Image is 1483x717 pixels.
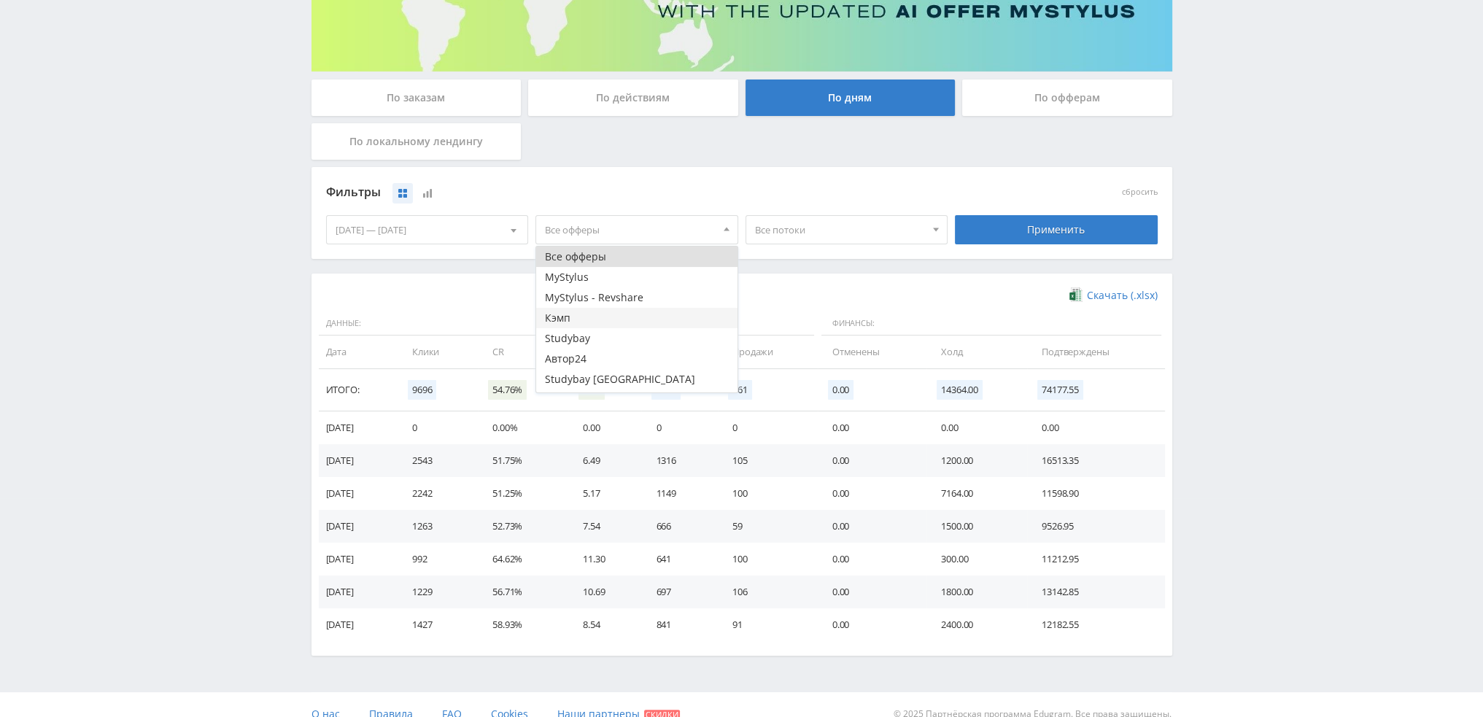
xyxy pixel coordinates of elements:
[478,336,568,368] td: CR
[641,510,718,543] td: 666
[1027,608,1164,641] td: 12182.55
[568,444,641,477] td: 6.49
[1027,444,1164,477] td: 16513.35
[536,308,737,328] button: Кэмп
[818,336,926,368] td: Отменены
[818,444,926,477] td: 0.00
[319,510,398,543] td: [DATE]
[755,216,926,244] span: Все потоки
[568,575,641,608] td: 10.69
[1027,543,1164,575] td: 11212.95
[962,80,1172,116] div: По офферам
[568,543,641,575] td: 11.30
[536,267,737,287] button: MyStylus
[1027,510,1164,543] td: 9526.95
[319,336,398,368] td: Дата
[1027,575,1164,608] td: 13142.85
[568,477,641,510] td: 5.17
[398,444,478,477] td: 2543
[718,543,818,575] td: 100
[1027,411,1164,444] td: 0.00
[319,369,398,411] td: Итого:
[545,216,716,244] span: Все офферы
[488,380,527,400] span: 54.76%
[818,510,926,543] td: 0.00
[536,369,737,389] button: Studybay [GEOGRAPHIC_DATA]
[828,380,853,400] span: 0.00
[926,477,1027,510] td: 7164.00
[478,411,568,444] td: 0.00%
[319,608,398,641] td: [DATE]
[1122,187,1158,197] button: сбросить
[568,411,641,444] td: 0.00
[641,543,718,575] td: 641
[818,543,926,575] td: 0.00
[926,608,1027,641] td: 2400.00
[326,182,948,204] div: Фильтры
[1069,288,1157,303] a: Скачать (.xlsx)
[319,411,398,444] td: [DATE]
[398,510,478,543] td: 1263
[408,380,436,400] span: 9696
[818,411,926,444] td: 0.00
[311,123,522,160] div: По локальному лендингу
[319,477,398,510] td: [DATE]
[718,575,818,608] td: 106
[641,444,718,477] td: 1316
[319,444,398,477] td: [DATE]
[398,411,478,444] td: 0
[641,411,718,444] td: 0
[1069,287,1082,302] img: xlsx
[1037,380,1083,400] span: 74177.55
[319,311,638,336] span: Данные:
[478,543,568,575] td: 64.62%
[478,444,568,477] td: 51.75%
[926,411,1027,444] td: 0.00
[478,608,568,641] td: 58.93%
[536,328,737,349] button: Studybay
[926,543,1027,575] td: 300.00
[718,510,818,543] td: 59
[528,80,738,116] div: По действиям
[1087,290,1158,301] span: Скачать (.xlsx)
[955,215,1158,244] div: Применить
[568,608,641,641] td: 8.54
[641,575,718,608] td: 697
[319,575,398,608] td: [DATE]
[926,444,1027,477] td: 1200.00
[536,247,737,267] button: Все офферы
[478,510,568,543] td: 52.73%
[536,389,737,410] button: Study AI (RevShare)
[718,477,818,510] td: 100
[821,311,1161,336] span: Финансы:
[641,608,718,641] td: 841
[398,477,478,510] td: 2242
[728,380,752,400] span: 561
[818,608,926,641] td: 0.00
[568,510,641,543] td: 7.54
[478,575,568,608] td: 56.71%
[319,543,398,575] td: [DATE]
[327,216,528,244] div: [DATE] — [DATE]
[818,477,926,510] td: 0.00
[398,575,478,608] td: 1229
[926,510,1027,543] td: 1500.00
[398,543,478,575] td: 992
[718,336,818,368] td: Продажи
[1027,336,1164,368] td: Подтверждены
[718,444,818,477] td: 105
[926,336,1027,368] td: Холд
[641,477,718,510] td: 1149
[937,380,983,400] span: 14364.00
[1027,477,1164,510] td: 11598.90
[478,477,568,510] td: 51.25%
[398,336,478,368] td: Клики
[311,80,522,116] div: По заказам
[818,575,926,608] td: 0.00
[398,608,478,641] td: 1427
[718,411,818,444] td: 0
[536,287,737,308] button: MyStylus - Revshare
[718,608,818,641] td: 91
[746,80,956,116] div: По дням
[926,575,1027,608] td: 1800.00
